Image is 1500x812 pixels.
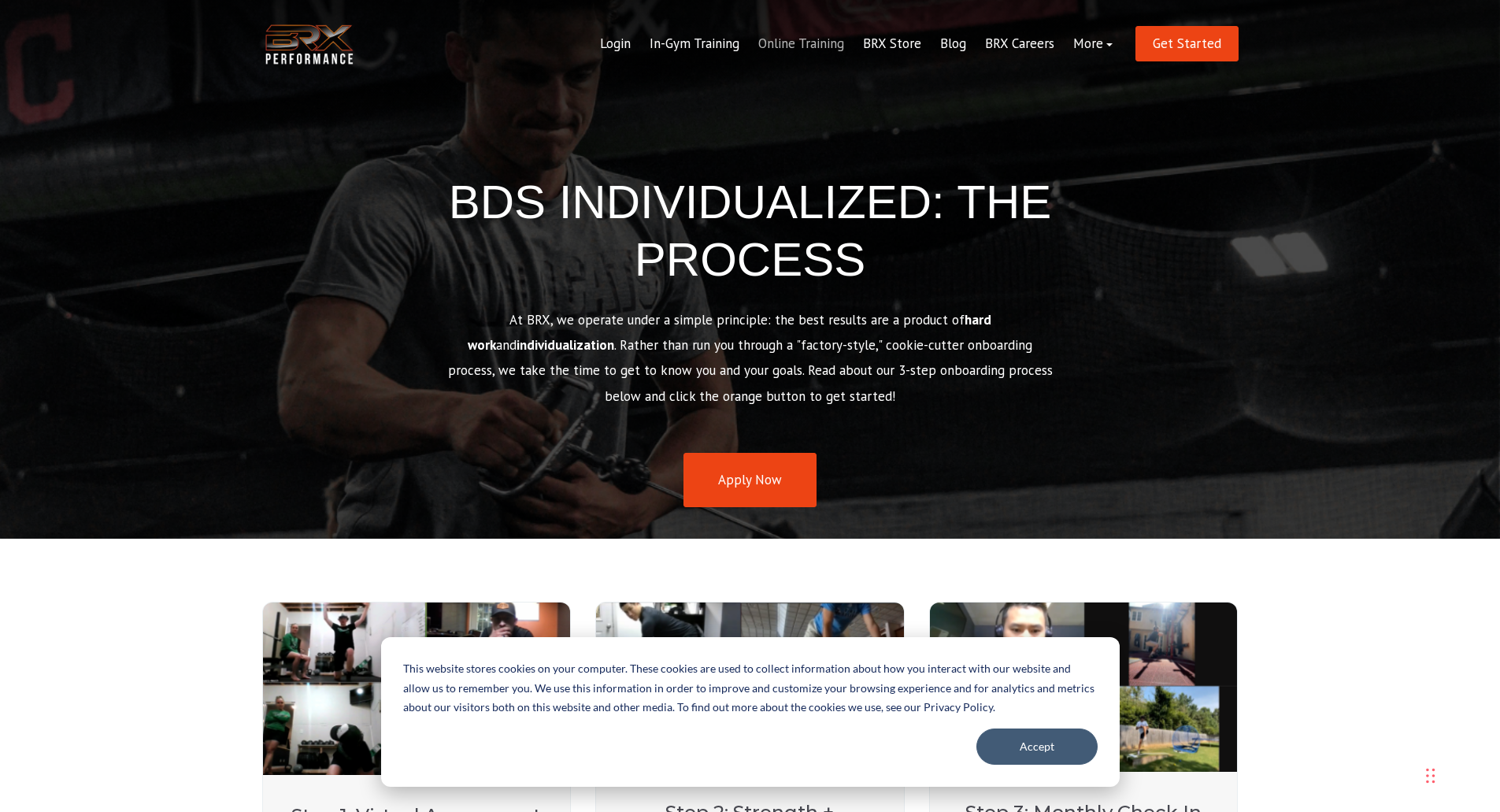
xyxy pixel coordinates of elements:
strong: individualization [517,336,614,354]
div: Drag [1426,752,1435,799]
p: This website stores cookies on your computer. These cookies are used to collect information about... [403,659,1098,717]
a: More [1064,25,1122,63]
a: BRX Store [854,25,931,63]
button: Accept [976,729,1098,765]
div: Navigation Menu [591,25,1122,63]
a: Online Training [749,25,854,63]
img: BRX Transparent Logo-2 [262,20,357,69]
a: Apply Now [683,453,817,507]
iframe: Chat Widget [1276,642,1500,812]
a: Get Started [1135,26,1239,61]
a: BRX Careers [976,25,1064,63]
img: Individualized Process 2 [596,603,903,772]
div: Cookie banner [381,637,1120,787]
img: Individualized Process 1 [263,603,570,775]
img: Individualized Process 3 [930,603,1237,772]
a: Login [591,25,640,63]
span: BDS INDIVIDUALIZED: THE PROCESS [449,176,1052,286]
p: At BRX, we operate under a simple principle: the best results are a product of and . Rather than ... [443,307,1057,434]
a: Blog [931,25,976,63]
a: In-Gym Training [640,25,749,63]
